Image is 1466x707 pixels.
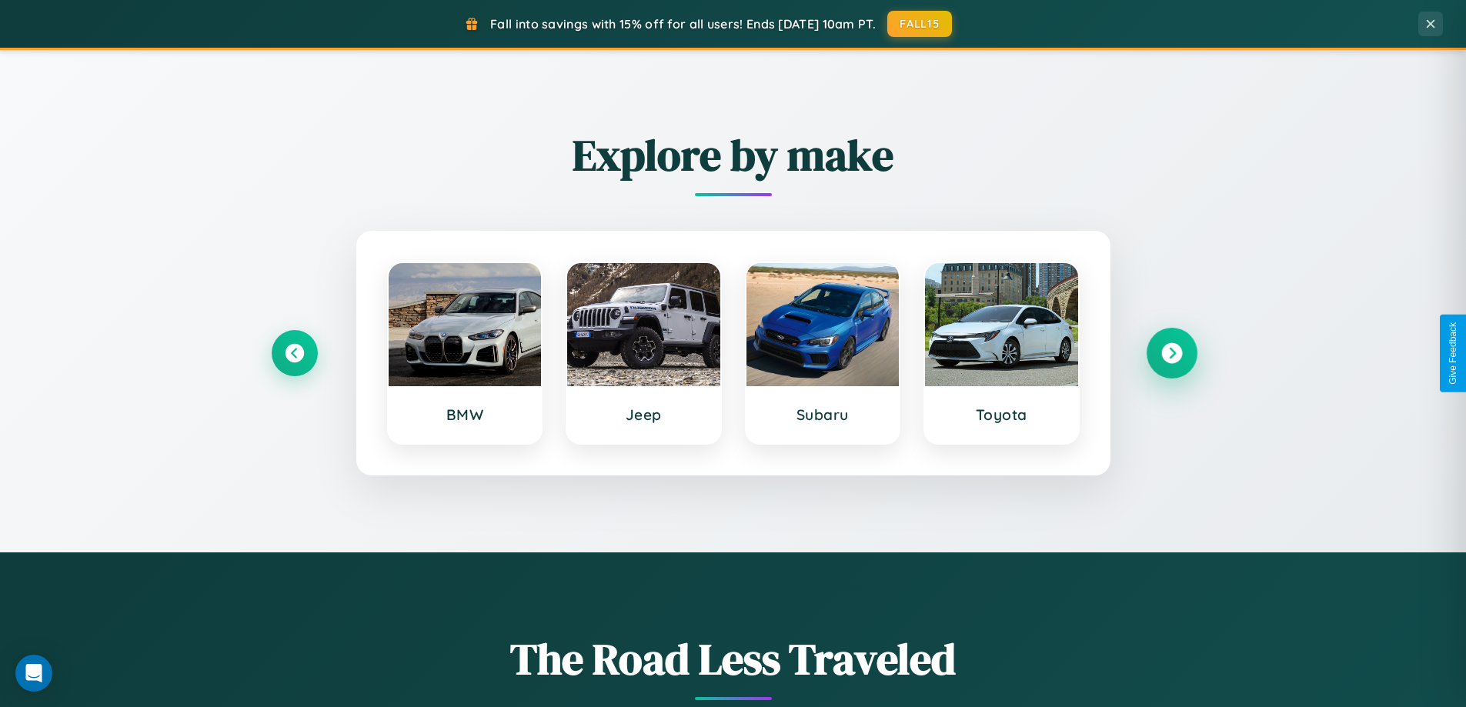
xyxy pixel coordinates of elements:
h3: Subaru [762,405,884,424]
div: Give Feedback [1448,322,1458,385]
h3: Toyota [940,405,1063,424]
div: Open Intercom Messenger [15,655,52,692]
h1: The Road Less Traveled [272,629,1195,689]
h2: Explore by make [272,125,1195,185]
h3: BMW [404,405,526,424]
button: FALL15 [887,11,952,37]
h3: Jeep [583,405,705,424]
span: Fall into savings with 15% off for all users! Ends [DATE] 10am PT. [490,16,876,32]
